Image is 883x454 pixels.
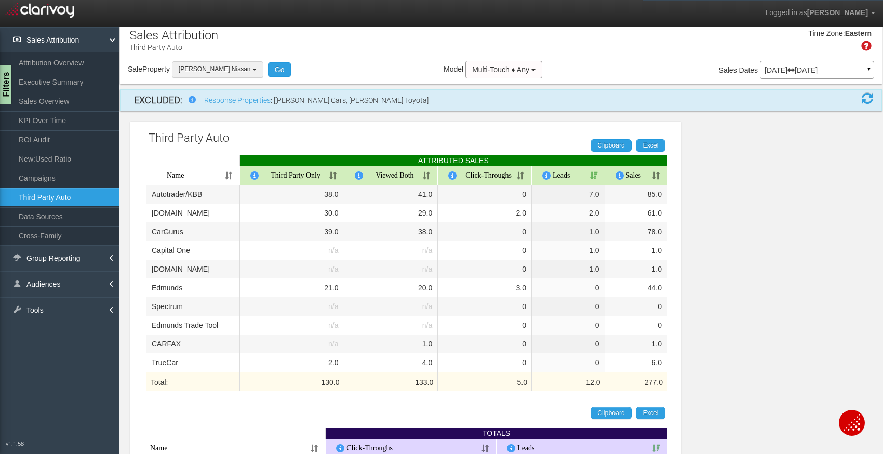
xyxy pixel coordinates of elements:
td: Capital One [146,241,240,260]
td: 0 [532,335,605,353]
td: 3.0 [438,278,532,297]
th: 12.0 [532,372,605,391]
td: 0 [532,278,605,297]
td: 1.0 [532,222,605,241]
span: Excel [643,409,658,417]
td: 38.0 [344,222,438,241]
td: 2.0 [240,353,344,372]
th: Third Party Only&#160;: activate to sort column ascending [240,166,344,185]
td: Autotrader/KBB [146,185,240,204]
span: Logged in as [765,8,807,17]
td: 0 [438,241,532,260]
td: 1.0 [605,260,668,278]
span: : [[PERSON_NAME] Cars, [PERSON_NAME] Toyota] [271,96,429,104]
td: 1.0 [605,335,668,353]
th: Name: activate to sort column ascending [146,166,240,185]
p: Third Party Auto [129,39,218,52]
td: TrueCar [146,353,240,372]
p: [DATE] [DATE] [765,66,869,74]
td: 4.0 [344,353,438,372]
span: n/a [422,246,432,255]
td: 0 [532,316,605,335]
td: 38.0 [240,185,344,204]
td: 1.0 [532,241,605,260]
span: Clipboard [597,409,625,417]
td: Edmunds [146,278,240,297]
span: n/a [328,340,338,348]
td: 6.0 [605,353,668,372]
td: CarGurus [146,222,240,241]
td: 0 [438,316,532,335]
span: n/a [328,246,338,255]
td: 41.0 [344,185,438,204]
td: 1.0 [344,335,438,353]
td: 1.0 [532,260,605,278]
a: Excel [636,407,665,419]
td: 30.0 [240,204,344,222]
td: 0 [438,222,532,241]
td: 29.0 [344,204,438,222]
td: 20.0 [344,278,438,297]
th: Viewed Both&#160;: activate to sort column ascending [344,166,438,185]
td: 0 [532,297,605,316]
th: TOTALS [326,428,667,439]
td: 61.0 [605,204,668,222]
td: [DOMAIN_NAME] [146,204,240,222]
span: Clipboard [597,142,625,149]
td: 0 [438,353,532,372]
span: n/a [328,265,338,273]
a: Clipboard [591,139,632,152]
td: 0 [438,185,532,204]
span: n/a [422,302,432,311]
span: n/a [328,302,338,311]
td: 0 [605,316,668,335]
span: n/a [422,265,432,273]
span: Sale [128,65,142,73]
th: Click-Throughs&#160;: activate to sort column ascending [438,166,532,185]
button: [PERSON_NAME] Nissan [172,61,263,77]
button: Go [268,62,291,77]
span: Third Party Auto [149,131,229,144]
td: 7.0 [532,185,605,204]
span: n/a [328,321,338,329]
th: Leads&#160;: activate to sort column ascending [532,166,605,185]
span: Excel [643,142,658,149]
th: 277.0 [605,372,668,391]
td: [DOMAIN_NAME] [146,260,240,278]
a: Response Properties [204,96,271,104]
td: 0 [605,297,668,316]
div: Eastern [845,29,872,39]
a: Excel [636,139,665,152]
a: ▼ [864,63,874,80]
span: Multi-Touch ♦ Any [472,65,529,74]
td: 1.0 [605,241,668,260]
td: CARFAX [146,335,240,353]
h1: Sales Attribution [129,29,218,42]
td: 0 [438,260,532,278]
td: 2.0 [438,204,532,222]
span: n/a [422,321,432,329]
a: Clipboard [591,407,632,419]
span: [PERSON_NAME] [807,8,868,17]
div: Time Zone: [805,29,845,39]
td: 85.0 [605,185,668,204]
td: Spectrum [146,297,240,316]
span: Sales [719,66,737,74]
th: 133.0 [344,372,438,391]
td: 0 [438,335,532,353]
td: 2.0 [532,204,605,222]
td: 39.0 [240,222,344,241]
th: Total: [146,372,240,391]
td: Edmunds Trade Tool [146,316,240,335]
td: 44.0 [605,278,668,297]
th: ATTRIBUTED SALES [240,155,667,166]
th: Sales&#160;: activate to sort column ascending [605,166,668,185]
td: 0 [532,353,605,372]
button: Multi-Touch ♦ Any [465,61,542,78]
th: 5.0 [438,372,532,391]
th: 130.0 [240,372,344,391]
td: 78.0 [605,222,668,241]
span: [PERSON_NAME] Nissan [179,65,251,73]
td: 21.0 [240,278,344,297]
strong: EXCLUDED: [134,95,182,105]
